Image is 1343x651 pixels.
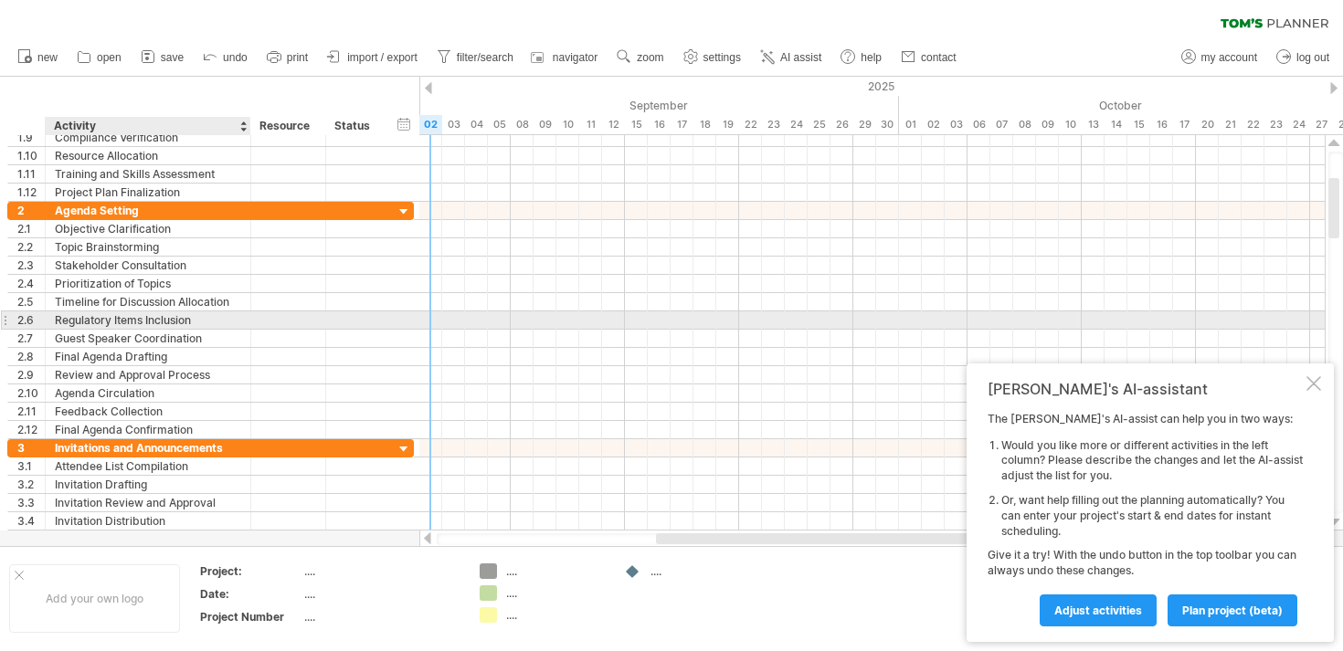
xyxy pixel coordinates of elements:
div: Training and Skills Assessment [55,165,241,183]
div: 3.4 [17,512,45,530]
a: my account [1177,46,1263,69]
div: Friday, 3 October 2025 [945,115,968,134]
div: Agenda Setting [55,202,241,219]
div: Resource Allocation [55,147,241,164]
div: .... [506,563,606,579]
span: my account [1201,51,1257,64]
span: filter/search [457,51,513,64]
div: Friday, 17 October 2025 [1173,115,1196,134]
div: Tuesday, 14 October 2025 [1105,115,1127,134]
div: September 2025 [397,96,899,115]
span: AI assist [780,51,821,64]
a: AI assist [756,46,827,69]
div: 3.2 [17,476,45,493]
div: Tuesday, 2 September 2025 [419,115,442,134]
div: Monday, 15 September 2025 [625,115,648,134]
div: Thursday, 23 October 2025 [1264,115,1287,134]
div: 2.10 [17,384,45,402]
div: Tuesday, 30 September 2025 [876,115,899,134]
div: Tuesday, 21 October 2025 [1219,115,1242,134]
div: Thursday, 16 October 2025 [1150,115,1173,134]
li: Would you like more or different activities in the left column? Please describe the changes and l... [1001,438,1303,484]
div: Project Plan Finalization [55,184,241,201]
div: Wednesday, 3 September 2025 [442,115,465,134]
div: .... [304,586,458,602]
a: settings [679,46,746,69]
div: 3.1 [17,457,45,475]
a: undo [198,46,253,69]
div: Monday, 22 September 2025 [739,115,762,134]
a: print [262,46,313,69]
div: Monday, 6 October 2025 [968,115,990,134]
div: Thursday, 25 September 2025 [808,115,830,134]
span: plan project (beta) [1182,604,1283,617]
div: Monday, 8 September 2025 [511,115,534,134]
div: Attendee List Compilation [55,457,241,475]
div: .... [506,585,606,601]
a: zoom [612,46,669,69]
span: log out [1296,51,1329,64]
div: Tuesday, 9 September 2025 [534,115,556,134]
div: Invitation Review and Approval [55,494,241,511]
div: Feedback Collection [55,403,241,420]
span: save [161,51,184,64]
a: import / export [323,46,423,69]
span: contact [921,51,957,64]
div: Wednesday, 24 September 2025 [785,115,808,134]
a: log out [1272,46,1335,69]
div: .... [650,563,750,579]
span: import / export [347,51,418,64]
div: Friday, 5 September 2025 [488,115,511,134]
div: 2.7 [17,330,45,347]
div: Friday, 19 September 2025 [716,115,739,134]
div: Resource [259,117,315,135]
li: Or, want help filling out the planning automatically? You can enter your project's start & end da... [1001,493,1303,539]
span: help [861,51,882,64]
div: 2.4 [17,275,45,292]
div: Monday, 27 October 2025 [1310,115,1333,134]
div: Compliance Verification [55,129,241,146]
div: 2.8 [17,348,45,365]
div: Review and Approval Process [55,366,241,383]
div: Invitation Distribution [55,512,241,530]
div: Add your own logo [9,564,180,633]
div: Monday, 20 October 2025 [1196,115,1219,134]
div: Wednesday, 22 October 2025 [1242,115,1264,134]
div: .... [304,563,458,579]
div: Project: [200,563,301,579]
div: 1.9 [17,129,45,146]
div: 2 [17,202,45,219]
div: 1.11 [17,165,45,183]
span: settings [703,51,741,64]
a: navigator [528,46,603,69]
div: The [PERSON_NAME]'s AI-assist can help you in two ways: Give it a try! With the undo button in th... [988,412,1303,625]
div: Tuesday, 16 September 2025 [648,115,671,134]
div: Wednesday, 15 October 2025 [1127,115,1150,134]
div: Stakeholder Consultation [55,257,241,274]
div: Wednesday, 1 October 2025 [899,115,922,134]
span: new [37,51,58,64]
div: Friday, 24 October 2025 [1287,115,1310,134]
span: print [287,51,308,64]
div: Status [334,117,375,135]
div: Timeline for Discussion Allocation [55,293,241,310]
div: Project Number [200,609,301,625]
div: Wednesday, 17 September 2025 [671,115,693,134]
div: 3.3 [17,494,45,511]
span: undo [223,51,248,64]
div: Activity [54,117,240,135]
div: [PERSON_NAME]'s AI-assistant [988,380,1303,398]
div: Wednesday, 8 October 2025 [1013,115,1036,134]
div: Tuesday, 23 September 2025 [762,115,785,134]
div: Prioritization of Topics [55,275,241,292]
div: 1.12 [17,184,45,201]
div: Final Agenda Confirmation [55,421,241,438]
div: Date: [200,586,301,602]
div: Invitation Drafting [55,476,241,493]
div: 1.10 [17,147,45,164]
div: Friday, 12 September 2025 [602,115,625,134]
div: Agenda Circulation [55,384,241,402]
div: Thursday, 11 September 2025 [579,115,602,134]
div: Final Agenda Drafting [55,348,241,365]
a: filter/search [432,46,519,69]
